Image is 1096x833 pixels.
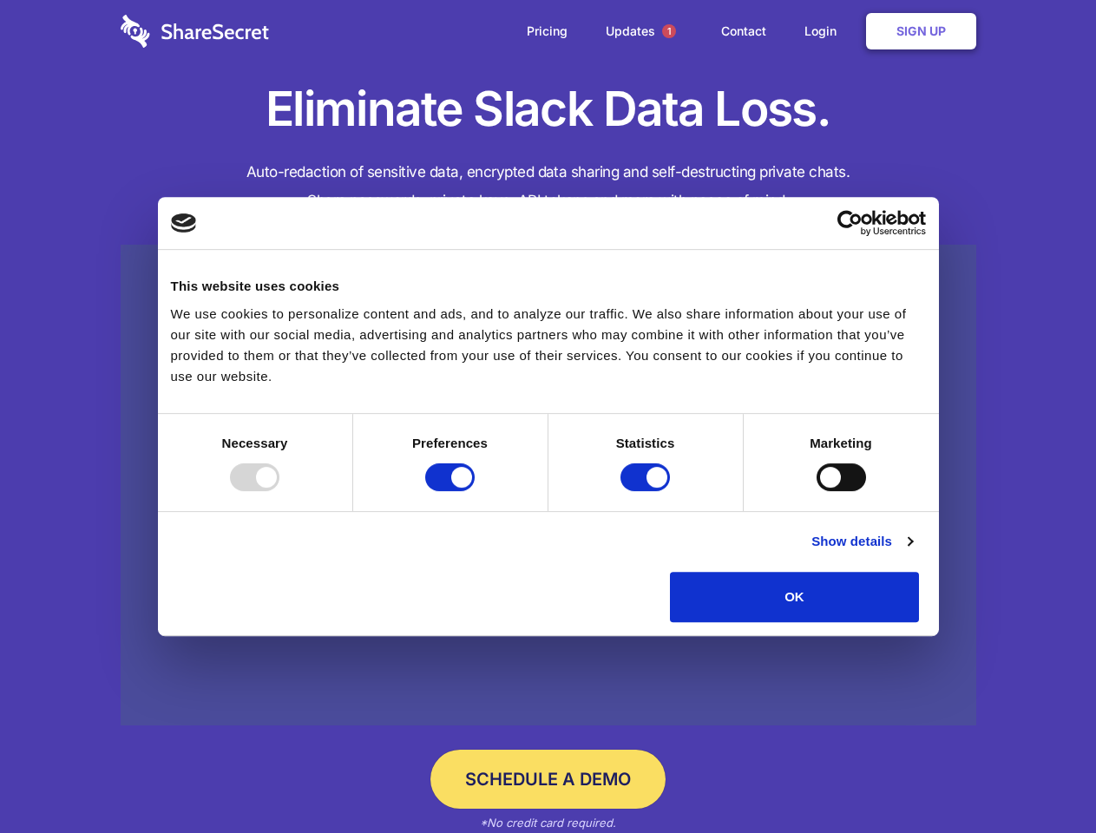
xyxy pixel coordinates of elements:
a: Login [787,4,863,58]
div: This website uses cookies [171,276,926,297]
a: Usercentrics Cookiebot - opens in a new window [774,210,926,236]
img: logo-wordmark-white-trans-d4663122ce5f474addd5e946df7df03e33cb6a1c49d2221995e7729f52c070b2.svg [121,15,269,48]
strong: Statistics [616,436,675,450]
strong: Marketing [810,436,872,450]
img: logo [171,213,197,233]
a: Pricing [509,4,585,58]
em: *No credit card required. [480,816,616,830]
strong: Preferences [412,436,488,450]
a: Schedule a Demo [430,750,666,809]
div: We use cookies to personalize content and ads, and to analyze our traffic. We also share informat... [171,304,926,387]
a: Contact [704,4,784,58]
h4: Auto-redaction of sensitive data, encrypted data sharing and self-destructing private chats. Shar... [121,158,976,215]
h1: Eliminate Slack Data Loss. [121,78,976,141]
strong: Necessary [222,436,288,450]
button: OK [670,572,919,622]
a: Sign Up [866,13,976,49]
a: Show details [811,531,912,552]
a: Wistia video thumbnail [121,245,976,726]
span: 1 [662,24,676,38]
